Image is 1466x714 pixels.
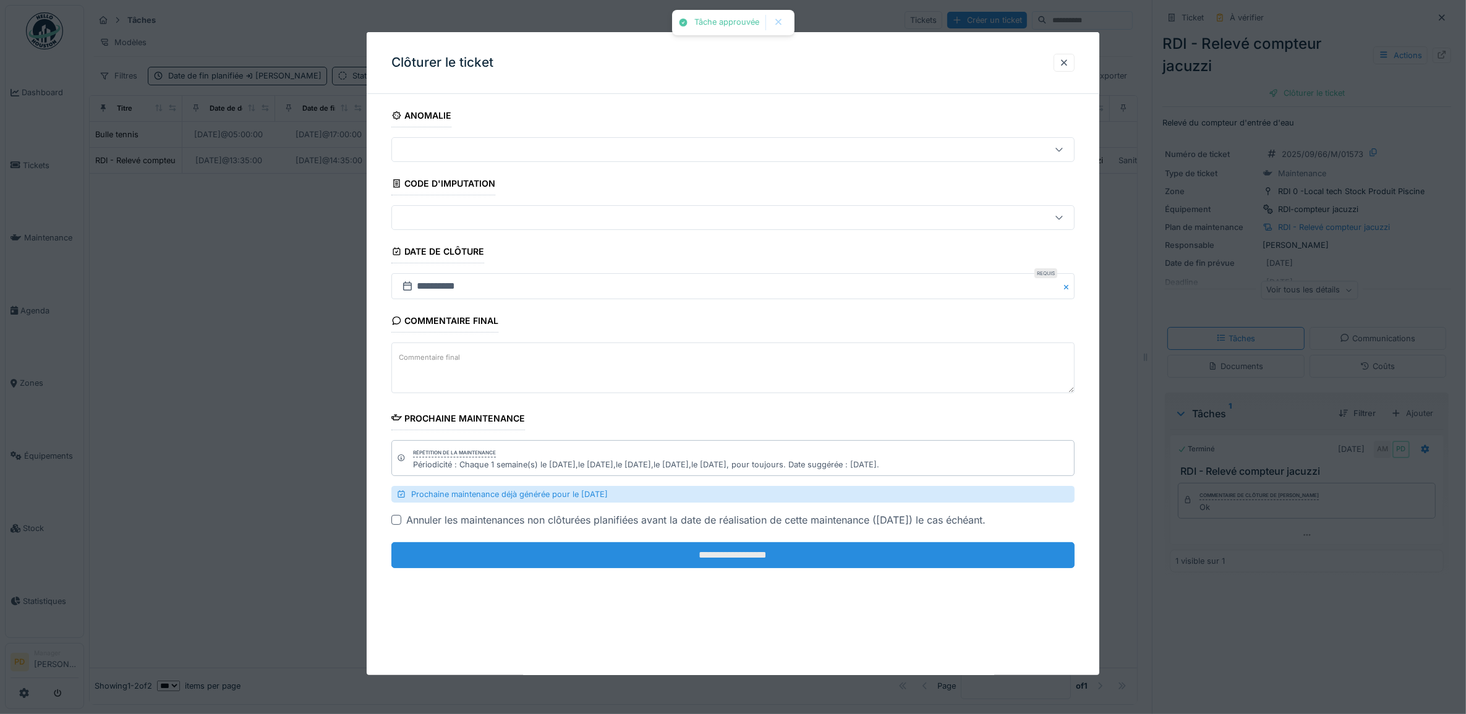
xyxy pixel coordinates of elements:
div: Répétition de la maintenance [413,449,496,457]
div: Anomalie [391,106,452,127]
div: Tâche approuvée [694,17,759,28]
button: Close [1061,273,1075,299]
div: Prochaine maintenance [391,409,526,430]
div: Prochaine maintenance déjà générée pour le [DATE] [391,486,1075,503]
h3: Clôturer le ticket [391,55,493,70]
div: Requis [1034,268,1057,278]
div: Annuler les maintenances non clôturées planifiées avant la date de réalisation de cette maintenan... [406,512,986,527]
div: Périodicité : Chaque 1 semaine(s) le [DATE],le [DATE],le [DATE],le [DATE],le [DATE], pour toujour... [413,459,879,470]
div: Commentaire final [391,312,499,333]
div: Code d'imputation [391,174,496,195]
label: Commentaire final [396,350,462,365]
div: Date de clôture [391,242,485,263]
